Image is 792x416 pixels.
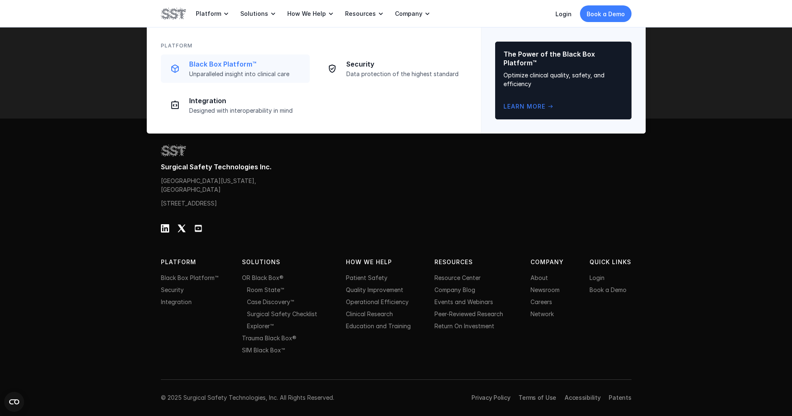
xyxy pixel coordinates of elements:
[189,97,305,105] p: Integration
[434,286,475,293] a: Company Blog
[170,64,180,74] img: Box icon
[503,71,623,88] p: Optimize clinical quality, safety, and efficiency
[170,100,180,110] img: Integration icon
[346,322,411,329] a: Education and Training
[161,7,186,21] img: SST logo
[530,286,560,293] a: Newsroom
[247,322,274,329] a: Explorer™
[4,392,24,412] button: Open CMP widget
[609,394,631,401] a: Patents
[395,10,422,17] p: Company
[587,10,625,18] p: Book a Demo
[242,258,295,267] p: Solutions
[242,334,296,342] a: Trauma Black Box®
[434,298,493,305] a: Events and Webinars
[194,224,202,233] img: Youtube Logo
[161,199,242,208] p: [STREET_ADDRESS]
[346,60,462,69] p: Security
[565,394,600,401] a: Accessibility
[161,42,192,50] p: PLATFORM
[590,286,627,293] a: Book a Demo
[327,64,337,74] img: checkmark icon
[189,107,305,114] p: Designed with interoperability in mind
[242,347,285,354] a: SIM Black Box™
[247,286,284,293] a: Room State™
[161,54,310,83] a: Box iconBlack Box Platform™Unparalleled insight into clinical care
[547,103,554,110] span: arrow_right_alt
[189,60,305,69] p: Black Box Platform™
[495,42,632,119] a: The Power of the Black Box Platform™Optimize clinical quality, safety, and efficiencyLearn Morear...
[287,10,326,17] p: How We Help
[346,258,397,267] p: HOW WE HELP
[345,10,376,17] p: Resources
[346,274,387,281] a: Patient Safety
[434,310,503,317] a: Peer-Reviewed Research
[196,10,221,17] p: Platform
[471,394,510,401] a: Privacy Policy
[530,298,552,305] a: Careers
[161,91,310,119] a: Integration iconIntegrationDesigned with interoperability in mind
[161,274,218,281] a: Black Box Platform™
[530,274,548,281] a: About
[434,274,481,281] a: Resource Center
[189,70,305,78] p: Unparalleled insight into clinical care
[161,163,632,171] p: Surgical Safety Technologies Inc.
[590,258,631,267] p: QUICK LINKS
[161,298,192,305] a: Integration
[161,393,334,402] p: © 2025 Surgical Safety Technologies, Inc. All Rights Reserved.
[530,310,554,317] a: Network
[161,286,184,293] a: Security
[247,298,294,305] a: Case Discovery™
[161,144,186,158] img: SST logo
[161,258,212,267] p: PLATFORM
[161,176,261,194] p: [GEOGRAPHIC_DATA][US_STATE], [GEOGRAPHIC_DATA]
[555,10,572,17] a: Login
[240,10,268,17] p: Solutions
[346,298,409,305] a: Operational Efficiency
[346,286,403,293] a: Quality Improvement
[518,394,556,401] a: Terms of Use
[503,50,623,67] p: The Power of the Black Box Platform™
[346,310,393,317] a: Clinical Research
[530,258,566,267] p: Company
[318,54,467,83] a: checkmark iconSecurityData protection of the highest standard
[434,258,507,267] p: Resources
[590,274,604,281] a: Login
[503,102,545,111] p: Learn More
[242,274,284,281] a: OR Black Box®
[580,5,632,22] a: Book a Demo
[346,70,462,78] p: Data protection of the highest standard
[434,322,494,329] a: Return On Investment
[247,310,317,317] a: Surgical Safety Checklist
